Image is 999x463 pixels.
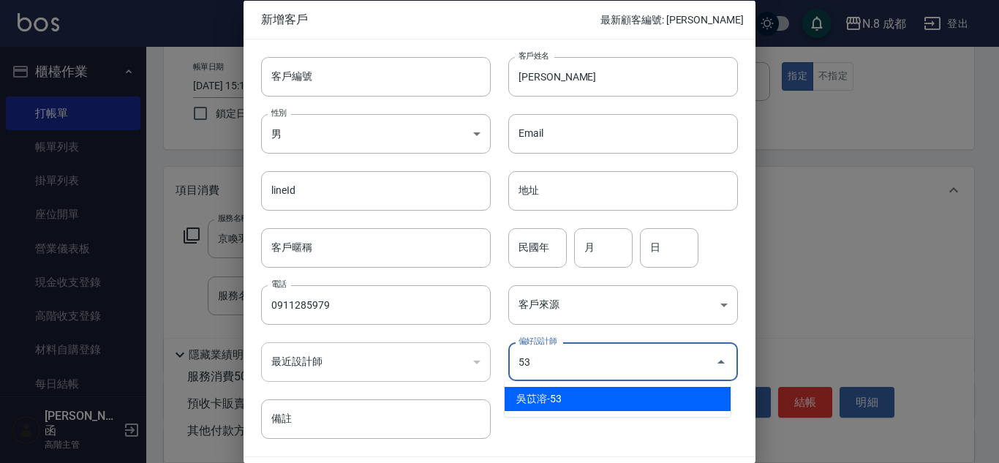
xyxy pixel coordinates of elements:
[505,387,731,411] li: 吳苡溶-53
[271,107,287,118] label: 性別
[271,279,287,290] label: 電話
[709,350,733,373] button: Close
[519,50,549,61] label: 客戶姓名
[261,12,600,26] span: 新增客戶
[600,12,744,27] p: 最新顧客編號: [PERSON_NAME]
[519,336,557,347] label: 偏好設計師
[261,113,491,153] div: 男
